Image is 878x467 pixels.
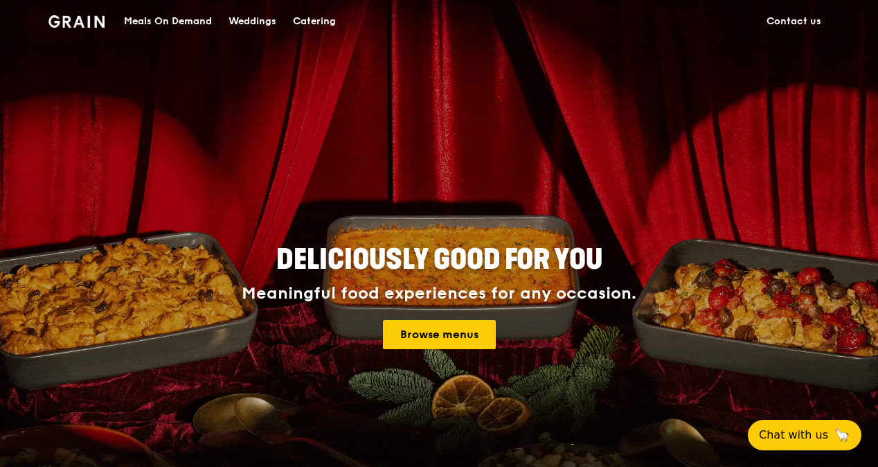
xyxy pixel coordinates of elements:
a: Catering [285,1,344,42]
div: Weddings [229,1,276,42]
a: Browse menus [383,320,496,349]
button: Chat with us🦙 [748,420,861,450]
span: Chat with us [759,427,828,443]
img: Grain [48,15,105,28]
a: Contact us [758,1,830,42]
div: Meaningful food experiences for any occasion. [190,284,688,303]
span: Deliciously good for you [276,243,602,276]
a: Weddings [220,1,285,42]
div: Meals On Demand [124,1,212,42]
span: 🦙 [834,427,850,443]
div: Catering [293,1,336,42]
